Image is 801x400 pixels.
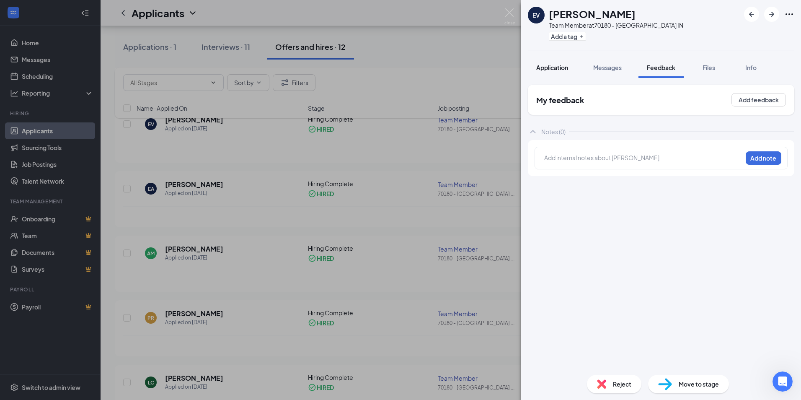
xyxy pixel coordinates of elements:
iframe: Intercom live chat [773,371,793,392]
svg: Ellipses [784,9,794,19]
svg: ArrowLeftNew [747,9,757,19]
span: Messages [593,64,622,71]
h1: [PERSON_NAME] [549,7,636,21]
span: Move to stage [679,379,719,389]
span: Feedback [647,64,675,71]
svg: Plus [579,34,584,39]
button: PlusAdd a tag [549,32,586,41]
button: Add feedback [731,93,786,106]
svg: ArrowRight [767,9,777,19]
span: Reject [613,379,631,389]
span: Application [536,64,568,71]
button: ArrowRight [764,7,779,22]
svg: ChevronUp [528,127,538,137]
button: Add note [746,151,781,165]
span: Info [745,64,757,71]
div: Notes (0) [541,127,566,136]
div: EV [532,11,540,19]
span: Files [703,64,715,71]
h2: My feedback [536,95,584,105]
div: Team Member at 70180 - [GEOGRAPHIC_DATA] IN [549,21,683,29]
button: ArrowLeftNew [744,7,759,22]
